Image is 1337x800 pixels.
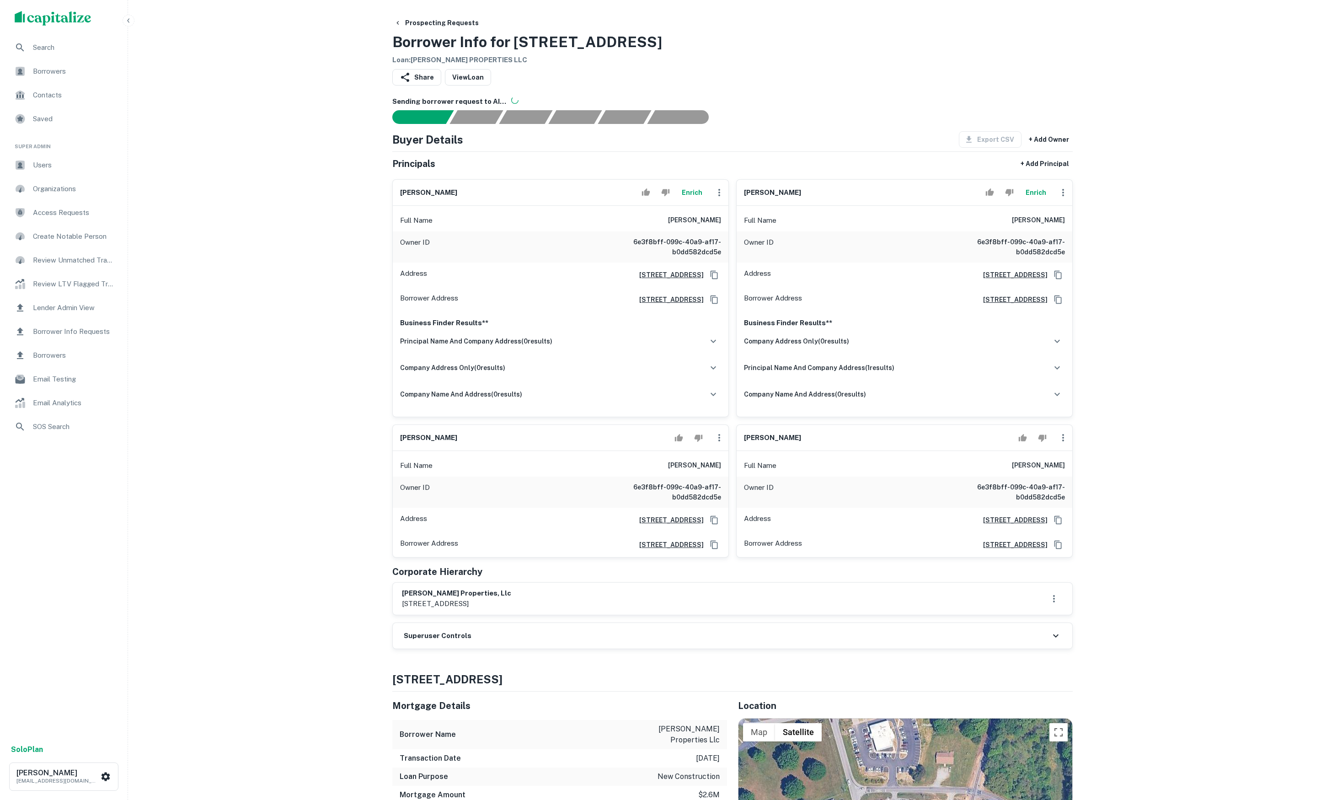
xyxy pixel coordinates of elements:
[400,433,457,443] h6: [PERSON_NAME]
[707,268,721,282] button: Copy Address
[33,42,115,53] span: Search
[404,631,471,641] h6: Superuser Controls
[632,295,704,305] h6: [STREET_ADDRESS]
[1012,215,1065,226] h6: [PERSON_NAME]
[1049,723,1068,741] button: Toggle fullscreen view
[7,108,120,130] a: Saved
[744,460,776,471] p: Full Name
[33,302,115,313] span: Lender Admin View
[7,416,120,438] div: SOS Search
[677,183,706,202] button: Enrich
[7,321,120,343] a: Borrower Info Requests
[16,769,99,777] h6: [PERSON_NAME]
[449,110,503,124] div: Your request is received and processing...
[7,154,120,176] a: Users
[33,160,115,171] span: Users
[744,268,771,282] p: Address
[744,538,802,552] p: Borrower Address
[1015,429,1031,447] button: Accept
[1291,727,1337,771] iframe: Chat Widget
[400,215,433,226] p: Full Name
[744,389,866,399] h6: company name and address ( 0 results)
[744,293,802,306] p: Borrower Address
[1012,460,1065,471] h6: [PERSON_NAME]
[7,178,120,200] a: Organizations
[7,84,120,106] a: Contacts
[598,110,651,124] div: Principals found, still searching for contact information. This may take time...
[744,363,894,373] h6: principal name and company address ( 1 results)
[668,460,721,471] h6: [PERSON_NAME]
[392,699,727,713] h5: Mortgage Details
[637,724,720,746] p: [PERSON_NAME] properties llc
[390,15,482,31] button: Prospecting Requests
[638,183,654,202] button: Accept
[33,90,115,101] span: Contacts
[400,293,458,306] p: Borrower Address
[7,368,120,390] a: Email Testing
[445,69,491,86] a: ViewLoan
[548,110,602,124] div: Principals found, AI now looking for contact information...
[7,132,120,154] li: Super Admin
[1034,429,1050,447] button: Reject
[7,37,120,59] a: Search
[955,482,1065,502] h6: 6e3f8bff-099c-40a9-af17-b0dd582dcd5e
[400,336,552,346] h6: principal name and company address ( 0 results)
[744,188,801,198] h6: [PERSON_NAME]
[33,207,115,218] span: Access Requests
[7,249,120,271] div: Review Unmatched Transactions
[1051,538,1065,552] button: Copy Address
[7,344,120,366] a: Borrowers
[400,482,430,502] p: Owner ID
[976,540,1048,550] h6: [STREET_ADDRESS]
[392,69,441,86] button: Share
[7,297,120,319] a: Lender Admin View
[632,540,704,550] a: [STREET_ADDRESS]
[33,326,115,337] span: Borrower Info Requests
[707,293,721,306] button: Copy Address
[400,317,721,328] p: Business Finder Results**
[392,55,662,65] h6: Loan : [PERSON_NAME] PROPERTIES LLC
[658,771,720,782] p: new construction
[33,374,115,385] span: Email Testing
[33,231,115,242] span: Create Notable Person
[33,279,115,290] span: Review LTV Flagged Transactions
[1051,268,1065,282] button: Copy Address
[7,60,120,82] a: Borrowers
[707,538,721,552] button: Copy Address
[11,744,43,755] a: SoloPlan
[7,273,120,295] a: Review LTV Flagged Transactions
[707,513,721,527] button: Copy Address
[400,771,448,782] h6: Loan Purpose
[744,215,776,226] p: Full Name
[976,295,1048,305] h6: [STREET_ADDRESS]
[7,202,120,224] a: Access Requests
[744,513,771,527] p: Address
[976,270,1048,280] h6: [STREET_ADDRESS]
[400,237,430,257] p: Owner ID
[690,429,706,447] button: Reject
[743,723,775,741] button: Show street map
[11,745,43,754] strong: Solo Plan
[16,777,99,785] p: [EMAIL_ADDRESS][DOMAIN_NAME]
[392,97,1073,107] h6: Sending borrower request to AI...
[1051,293,1065,306] button: Copy Address
[392,31,662,53] h3: Borrower Info for [STREET_ADDRESS]
[982,183,998,202] button: Accept
[7,226,120,247] a: Create Notable Person
[392,157,435,171] h5: Principals
[400,753,461,764] h6: Transaction Date
[33,66,115,77] span: Borrowers
[381,110,450,124] div: Sending borrower request to AI...
[7,392,120,414] a: Email Analytics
